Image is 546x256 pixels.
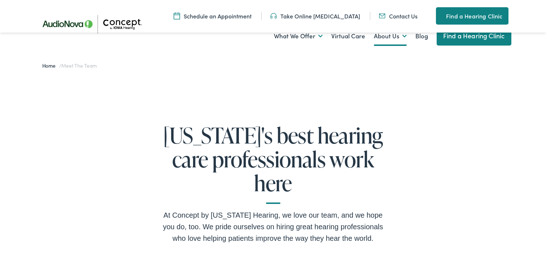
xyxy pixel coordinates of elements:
a: What We Offer [274,23,323,50]
img: utility icon [379,12,385,20]
div: At Concept by [US_STATE] Hearing, we love our team, and we hope you do, too. We pride ourselves o... [158,209,389,244]
a: Home [42,62,59,69]
a: About Us [374,23,407,50]
img: utility icon [270,12,277,20]
span: / [42,62,97,69]
a: Virtual Care [331,23,365,50]
a: Find a Hearing Clinic [437,26,511,46]
a: Find a Hearing Clinic [436,7,508,25]
a: Take Online [MEDICAL_DATA] [270,12,360,20]
span: Meet the Team [61,62,96,69]
a: Blog [415,23,428,50]
h1: [US_STATE]'s best hearing care professionals work here [158,123,389,204]
a: Contact Us [379,12,418,20]
img: utility icon [436,12,442,20]
img: A calendar icon to schedule an appointment at Concept by Iowa Hearing. [174,12,180,20]
a: Schedule an Appointment [174,12,252,20]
